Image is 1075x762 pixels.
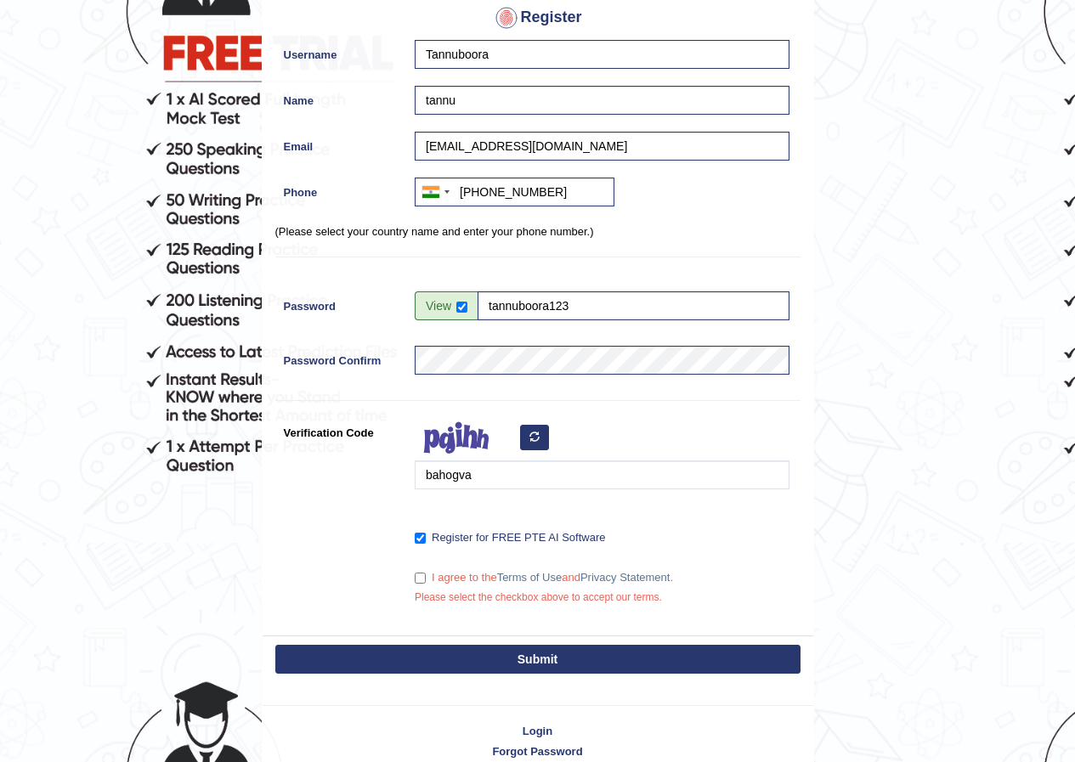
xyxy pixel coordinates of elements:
label: Phone [275,178,407,200]
label: Email [275,132,407,155]
a: Login [263,723,813,739]
label: Password Confirm [275,346,407,369]
label: Register for FREE PTE AI Software [415,529,605,546]
input: Register for FREE PTE AI Software [415,533,426,544]
label: Name [275,86,407,109]
button: Submit [275,645,801,674]
a: Privacy Statement [580,571,670,584]
h4: Register [275,4,801,31]
label: Username [275,40,407,63]
a: Forgot Password [263,743,813,759]
input: I agree to theTerms of UseandPrivacy Statement. [415,573,426,584]
a: Terms of Use [497,571,563,584]
label: I agree to the and . [415,569,673,586]
label: Password [275,291,407,314]
input: +91 81234 56789 [415,178,614,206]
div: India (भारत): +91 [416,178,455,206]
p: (Please select your country name and enter your phone number.) [275,223,801,240]
label: Verification Code [275,418,407,441]
input: Show/Hide Password [456,302,467,313]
